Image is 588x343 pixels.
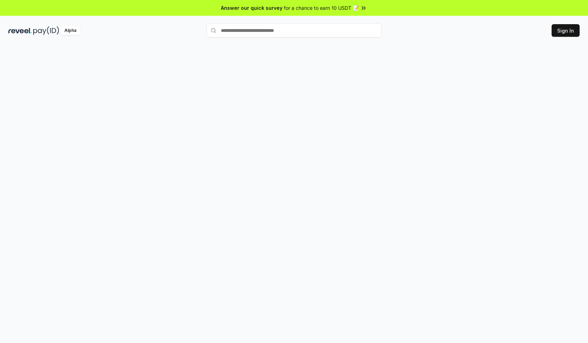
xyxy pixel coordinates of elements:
[221,4,282,12] span: Answer our quick survey
[61,26,80,35] div: Alpha
[8,26,32,35] img: reveel_dark
[33,26,59,35] img: pay_id
[552,24,580,37] button: Sign In
[284,4,359,12] span: for a chance to earn 10 USDT 📝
